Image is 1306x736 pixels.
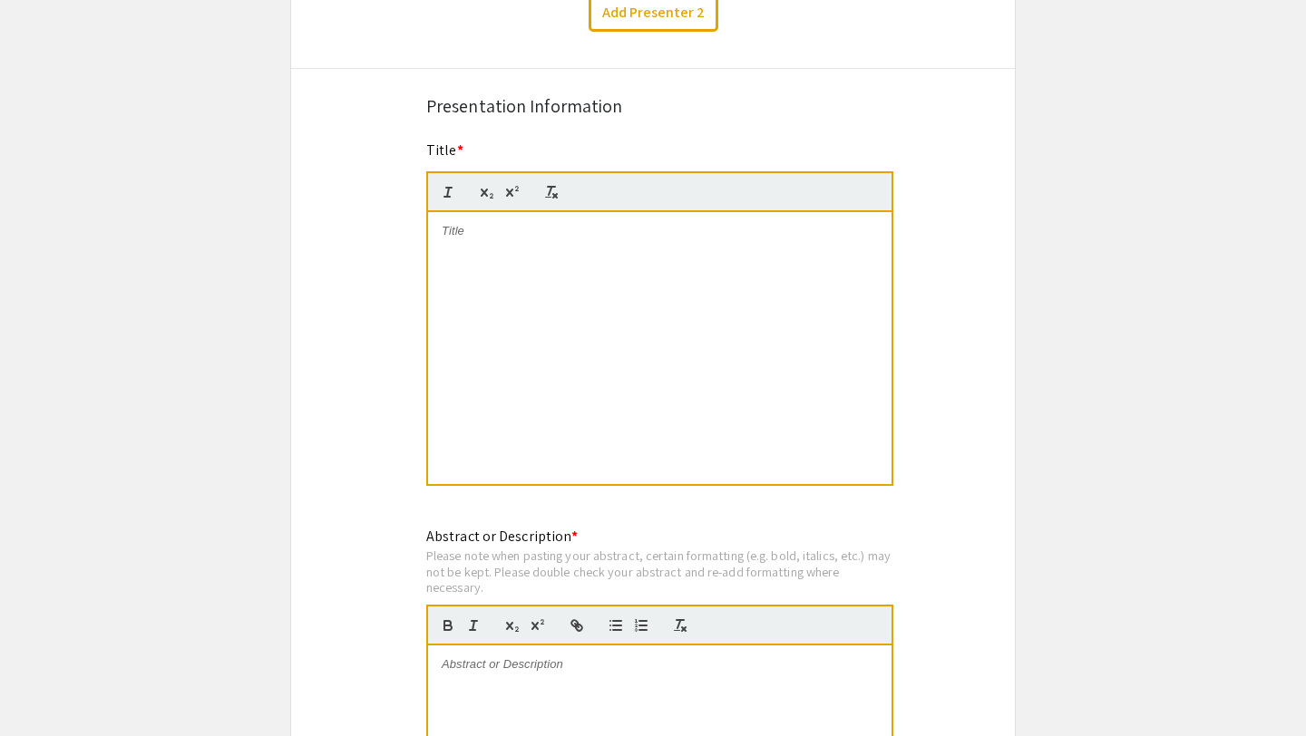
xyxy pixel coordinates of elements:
div: Please note when pasting your abstract, certain formatting (e.g. bold, italics, etc.) may not be ... [426,547,893,596]
div: Presentation Information [426,92,880,120]
mat-label: Abstract or Description [426,527,578,546]
mat-label: Title [426,140,463,160]
iframe: Chat [14,654,77,722]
